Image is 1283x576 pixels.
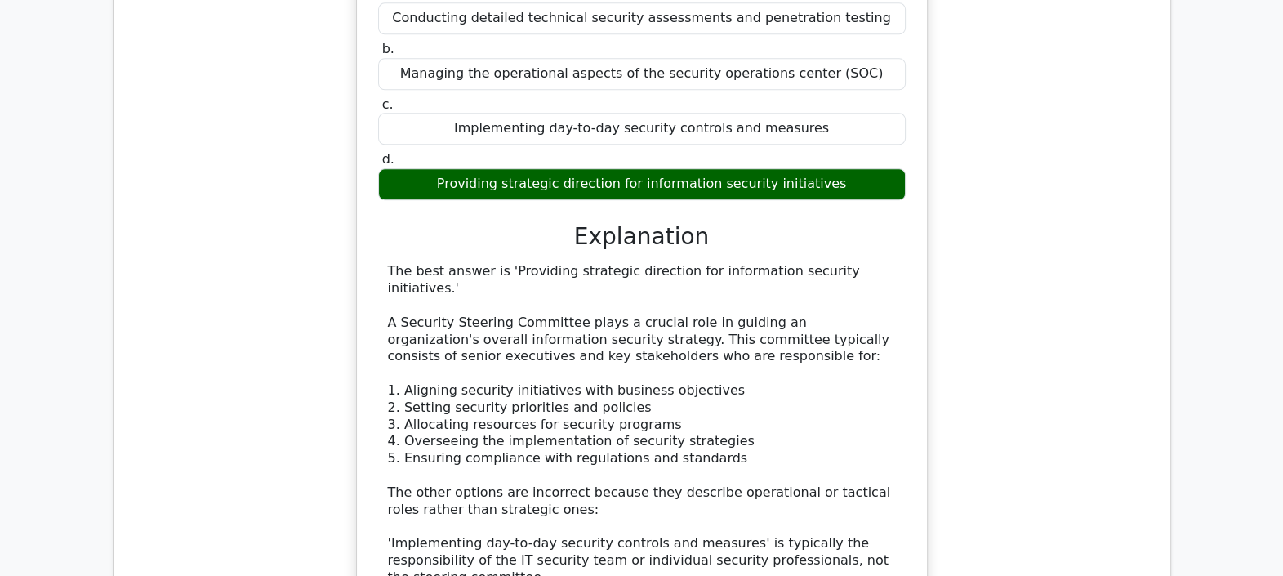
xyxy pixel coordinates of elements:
[382,151,394,167] span: d.
[382,41,394,56] span: b.
[378,113,906,145] div: Implementing day-to-day security controls and measures
[378,2,906,34] div: Conducting detailed technical security assessments and penetration testing
[388,223,896,251] h3: Explanation
[378,58,906,90] div: Managing the operational aspects of the security operations center (SOC)
[378,168,906,200] div: Providing strategic direction for information security initiatives
[382,96,394,112] span: c.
